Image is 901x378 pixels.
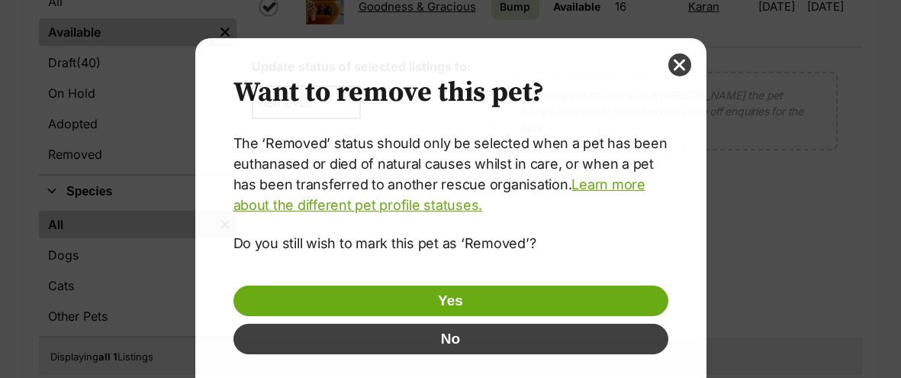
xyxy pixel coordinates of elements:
[233,324,668,354] button: No
[668,53,691,76] button: close
[233,133,668,215] p: The ‘Removed’ status should only be selected when a pet has been euthanased or died of natural ca...
[233,286,668,316] button: Yes
[233,176,645,213] a: Learn more about the different pet profile statuses.
[233,76,668,110] h2: Want to remove this pet?
[233,233,668,254] p: Do you still wish to mark this pet as ‘Removed’?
